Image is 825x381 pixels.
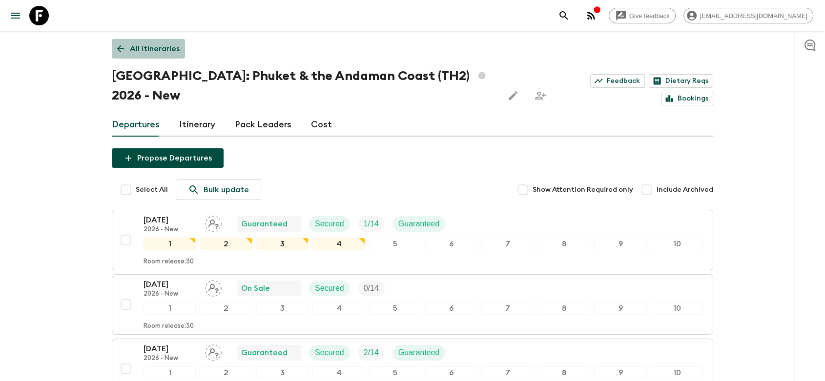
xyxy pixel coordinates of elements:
[112,66,495,105] h1: [GEOGRAPHIC_DATA]: Phuket & the Andaman Coast (TH2) 2026 - New
[144,214,197,226] p: [DATE]
[235,113,291,137] a: Pack Leaders
[176,180,261,200] a: Bulk update
[144,258,194,266] p: Room release: 30
[594,302,646,315] div: 9
[481,366,534,379] div: 7
[398,218,440,230] p: Guaranteed
[144,238,196,250] div: 1
[256,302,309,315] div: 3
[309,345,350,361] div: Secured
[144,279,197,290] p: [DATE]
[112,113,160,137] a: Departures
[609,8,676,23] a: Give feedback
[425,302,477,315] div: 6
[112,210,713,270] button: [DATE]2026 - NewAssign pack leaderGuaranteedSecuredTrip FillGuaranteed12345678910Room release:30
[112,39,185,59] a: All itineraries
[205,347,222,355] span: Assign pack leader
[312,302,365,315] div: 4
[649,74,713,88] a: Dietary Reqs
[358,345,385,361] div: Trip Fill
[315,218,344,230] p: Secured
[144,355,197,362] p: 2026 - New
[661,92,713,105] a: Bookings
[594,366,646,379] div: 9
[683,8,813,23] div: [EMAIL_ADDRESS][DOMAIN_NAME]
[533,185,633,195] span: Show Attention Required only
[144,302,196,315] div: 1
[695,12,813,20] span: [EMAIL_ADDRESS][DOMAIN_NAME]
[112,148,224,168] button: Propose Departures
[144,343,197,355] p: [DATE]
[503,86,523,105] button: Edit this itinerary
[256,366,309,379] div: 3
[358,281,385,296] div: Trip Fill
[204,184,249,196] p: Bulk update
[205,219,222,226] span: Assign pack leader
[130,43,180,55] p: All itineraries
[144,226,197,234] p: 2026 - New
[112,274,713,335] button: [DATE]2026 - NewAssign pack leaderOn SaleSecuredTrip Fill12345678910Room release:30
[398,347,440,359] p: Guaranteed
[651,366,703,379] div: 10
[538,238,590,250] div: 8
[309,281,350,296] div: Secured
[651,302,703,315] div: 10
[364,347,379,359] p: 2 / 14
[554,6,574,25] button: search adventures
[651,238,703,250] div: 10
[311,113,332,137] a: Cost
[364,282,379,294] p: 0 / 14
[200,302,252,315] div: 2
[6,6,25,25] button: menu
[594,238,646,250] div: 9
[531,86,550,105] span: Share this itinerary
[241,282,270,294] p: On Sale
[624,12,675,20] span: Give feedback
[481,238,534,250] div: 7
[481,302,534,315] div: 7
[200,238,252,250] div: 2
[538,302,590,315] div: 8
[312,238,365,250] div: 4
[369,238,421,250] div: 5
[205,283,222,291] span: Assign pack leader
[309,216,350,232] div: Secured
[425,238,477,250] div: 6
[657,185,713,195] span: Include Archived
[144,322,194,330] p: Room release: 30
[312,366,365,379] div: 4
[369,302,421,315] div: 5
[256,238,309,250] div: 3
[241,347,288,359] p: Guaranteed
[144,290,197,298] p: 2026 - New
[136,185,168,195] span: Select All
[358,216,385,232] div: Trip Fill
[200,366,252,379] div: 2
[369,366,421,379] div: 5
[425,366,477,379] div: 6
[590,74,645,88] a: Feedback
[315,282,344,294] p: Secured
[179,113,215,137] a: Itinerary
[241,218,288,230] p: Guaranteed
[364,218,379,230] p: 1 / 14
[144,366,196,379] div: 1
[538,366,590,379] div: 8
[315,347,344,359] p: Secured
